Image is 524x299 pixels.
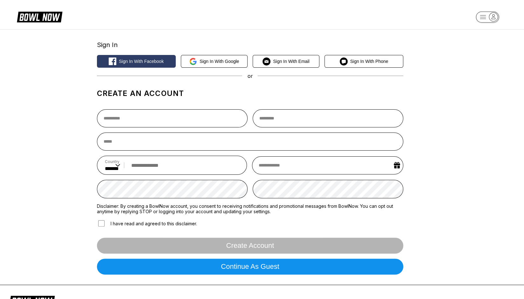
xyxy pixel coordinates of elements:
[253,55,319,68] button: Sign in with Email
[181,55,248,68] button: Sign in with Google
[97,89,404,98] h1: Create an account
[97,259,404,275] button: Continue as guest
[97,219,197,228] label: I have read and agreed to this disclaimer.
[200,59,239,64] span: Sign in with Google
[105,159,120,164] label: Country
[98,220,105,227] input: I have read and agreed to this disclaimer.
[273,59,309,64] span: Sign in with Email
[97,55,176,68] button: Sign in with Facebook
[350,59,388,64] span: Sign in with Phone
[97,41,404,49] div: Sign In
[324,55,403,68] button: Sign in with Phone
[97,73,404,79] div: or
[97,203,404,214] label: Disclaimer: By creating a BowlNow account, you consent to receiving notifications and promotional...
[119,59,164,64] span: Sign in with Facebook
